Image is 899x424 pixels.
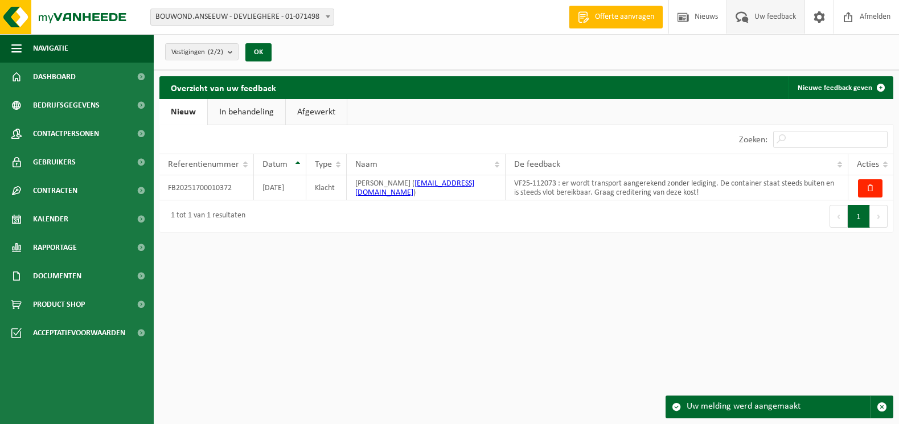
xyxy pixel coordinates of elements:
[33,205,68,233] span: Kalender
[33,91,100,120] span: Bedrijfsgegevens
[315,160,332,169] span: Type
[33,34,68,63] span: Navigatie
[33,176,77,205] span: Contracten
[848,205,870,228] button: 1
[830,205,848,228] button: Previous
[33,262,81,290] span: Documenten
[33,148,76,176] span: Gebruikers
[355,160,377,169] span: Naam
[165,206,245,227] div: 1 tot 1 van 1 resultaten
[514,160,560,169] span: De feedback
[687,396,871,418] div: Uw melding werd aangemaakt
[33,290,85,319] span: Product Shop
[165,43,239,60] button: Vestigingen(2/2)
[159,175,254,200] td: FB20251700010372
[857,160,879,169] span: Acties
[33,233,77,262] span: Rapportage
[33,319,125,347] span: Acceptatievoorwaarden
[159,99,207,125] a: Nieuw
[159,76,288,98] h2: Overzicht van uw feedback
[506,175,848,200] td: VF25-112073 : er wordt transport aangerekend zonder lediging. De container staat steeds buiten en...
[151,9,334,25] span: BOUWOND.ANSEEUW - DEVLIEGHERE - 01-071498
[208,99,285,125] a: In behandeling
[739,135,767,145] label: Zoeken:
[347,175,506,200] td: [PERSON_NAME] ( )
[355,179,474,197] a: [EMAIL_ADDRESS][DOMAIN_NAME]
[569,6,663,28] a: Offerte aanvragen
[286,99,347,125] a: Afgewerkt
[245,43,272,61] button: OK
[33,120,99,148] span: Contactpersonen
[592,11,657,23] span: Offerte aanvragen
[33,63,76,91] span: Dashboard
[262,160,288,169] span: Datum
[306,175,347,200] td: Klacht
[254,175,306,200] td: [DATE]
[168,160,239,169] span: Referentienummer
[150,9,334,26] span: BOUWOND.ANSEEUW - DEVLIEGHERE - 01-071498
[208,48,223,56] count: (2/2)
[870,205,888,228] button: Next
[171,44,223,61] span: Vestigingen
[789,76,892,99] a: Nieuwe feedback geven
